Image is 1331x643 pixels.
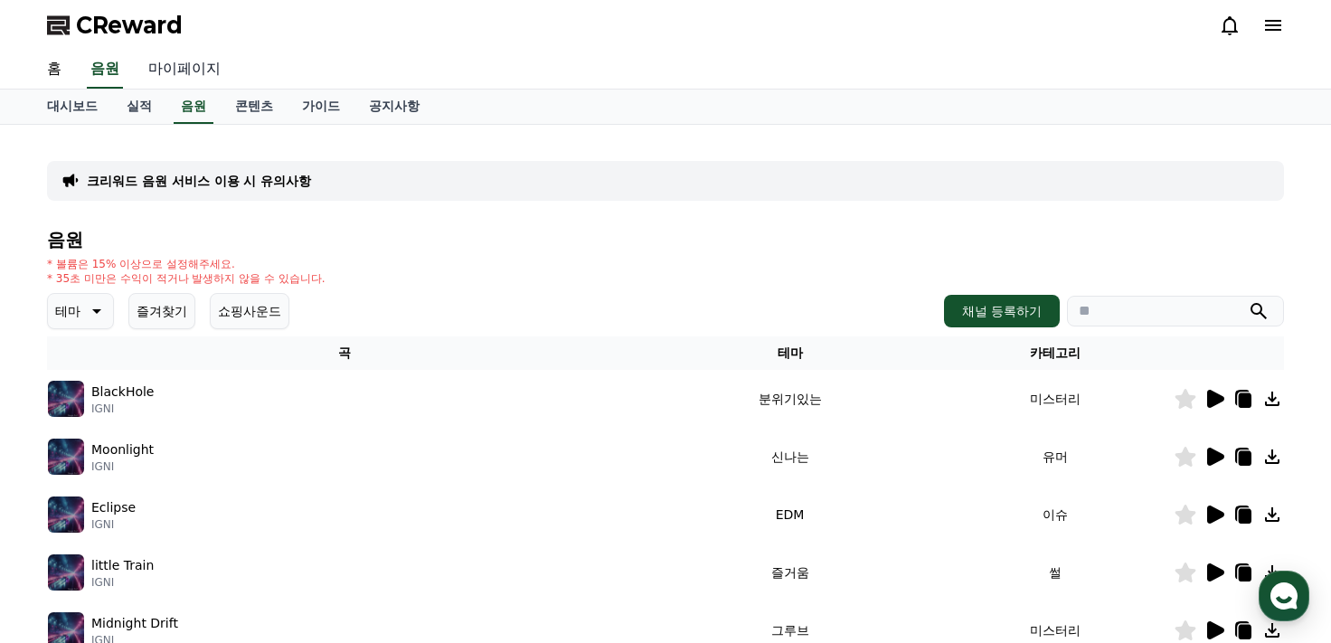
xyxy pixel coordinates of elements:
p: IGNI [91,459,154,474]
td: 썰 [937,544,1174,601]
td: 즐거움 [643,544,937,601]
p: IGNI [91,517,136,532]
button: 테마 [47,293,114,329]
span: 설정 [279,520,301,534]
p: * 35초 미만은 수익이 적거나 발생하지 않을 수 있습니다. [47,271,326,286]
a: 음원 [174,90,213,124]
td: 이슈 [937,486,1174,544]
td: 유머 [937,428,1174,486]
img: music [48,554,84,591]
a: 가이드 [288,90,354,124]
p: Eclipse [91,498,136,517]
a: 대시보드 [33,90,112,124]
p: 테마 [55,298,80,324]
th: 테마 [643,336,937,370]
a: 홈 [5,493,119,538]
td: 미스터리 [937,370,1174,428]
a: 공지사항 [354,90,434,124]
a: 대화 [119,493,233,538]
img: music [48,496,84,533]
td: 신나는 [643,428,937,486]
td: 분위기있는 [643,370,937,428]
a: 실적 [112,90,166,124]
a: 음원 [87,51,123,89]
a: 콘텐츠 [221,90,288,124]
button: 즐겨찾기 [128,293,195,329]
th: 카테고리 [937,336,1174,370]
p: BlackHole [91,383,154,402]
p: * 볼륨은 15% 이상으로 설정해주세요. [47,257,326,271]
span: 홈 [57,520,68,534]
span: 대화 [165,521,187,535]
button: 쇼핑사운드 [210,293,289,329]
a: 크리워드 음원 서비스 이용 시 유의사항 [87,172,311,190]
a: 홈 [33,51,76,89]
p: IGNI [91,402,154,416]
img: music [48,381,84,417]
p: IGNI [91,575,154,590]
span: CReward [76,11,183,40]
a: CReward [47,11,183,40]
a: 마이페이지 [134,51,235,89]
img: music [48,439,84,475]
a: 설정 [233,493,347,538]
button: 채널 등록하기 [944,295,1060,327]
h4: 음원 [47,230,1284,250]
th: 곡 [47,336,643,370]
p: Moonlight [91,440,154,459]
p: little Train [91,556,154,575]
p: Midnight Drift [91,614,178,633]
td: EDM [643,486,937,544]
